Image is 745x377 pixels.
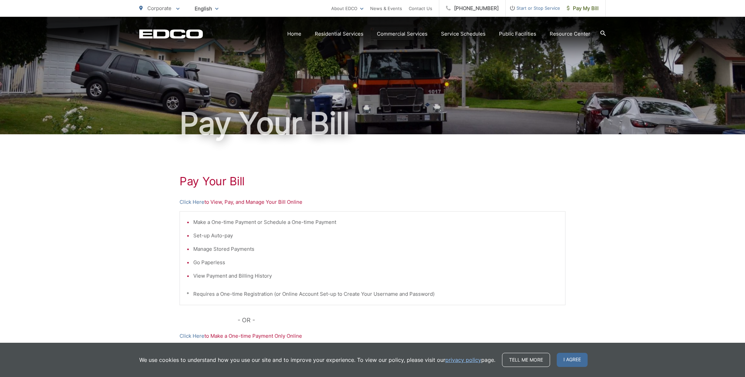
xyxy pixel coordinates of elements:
[193,272,558,280] li: View Payment and Billing History
[147,5,171,11] span: Corporate
[180,332,204,340] a: Click Here
[502,353,550,367] a: Tell me more
[193,245,558,253] li: Manage Stored Payments
[567,4,599,12] span: Pay My Bill
[409,4,432,12] a: Contact Us
[315,30,363,38] a: Residential Services
[445,356,481,364] a: privacy policy
[550,30,590,38] a: Resource Center
[180,332,565,340] p: to Make a One-time Payment Only Online
[139,107,606,140] h1: Pay Your Bill
[187,290,558,298] p: * Requires a One-time Registration (or Online Account Set-up to Create Your Username and Password)
[331,4,363,12] a: About EDCO
[238,315,566,325] p: - OR -
[557,353,588,367] span: I agree
[441,30,486,38] a: Service Schedules
[370,4,402,12] a: News & Events
[193,258,558,267] li: Go Paperless
[377,30,428,38] a: Commercial Services
[139,29,203,39] a: EDCD logo. Return to the homepage.
[190,3,223,14] span: English
[180,198,565,206] p: to View, Pay, and Manage Your Bill Online
[499,30,536,38] a: Public Facilities
[180,175,565,188] h1: Pay Your Bill
[193,218,558,226] li: Make a One-time Payment or Schedule a One-time Payment
[287,30,301,38] a: Home
[193,232,558,240] li: Set-up Auto-pay
[139,356,495,364] p: We use cookies to understand how you use our site and to improve your experience. To view our pol...
[180,198,204,206] a: Click Here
